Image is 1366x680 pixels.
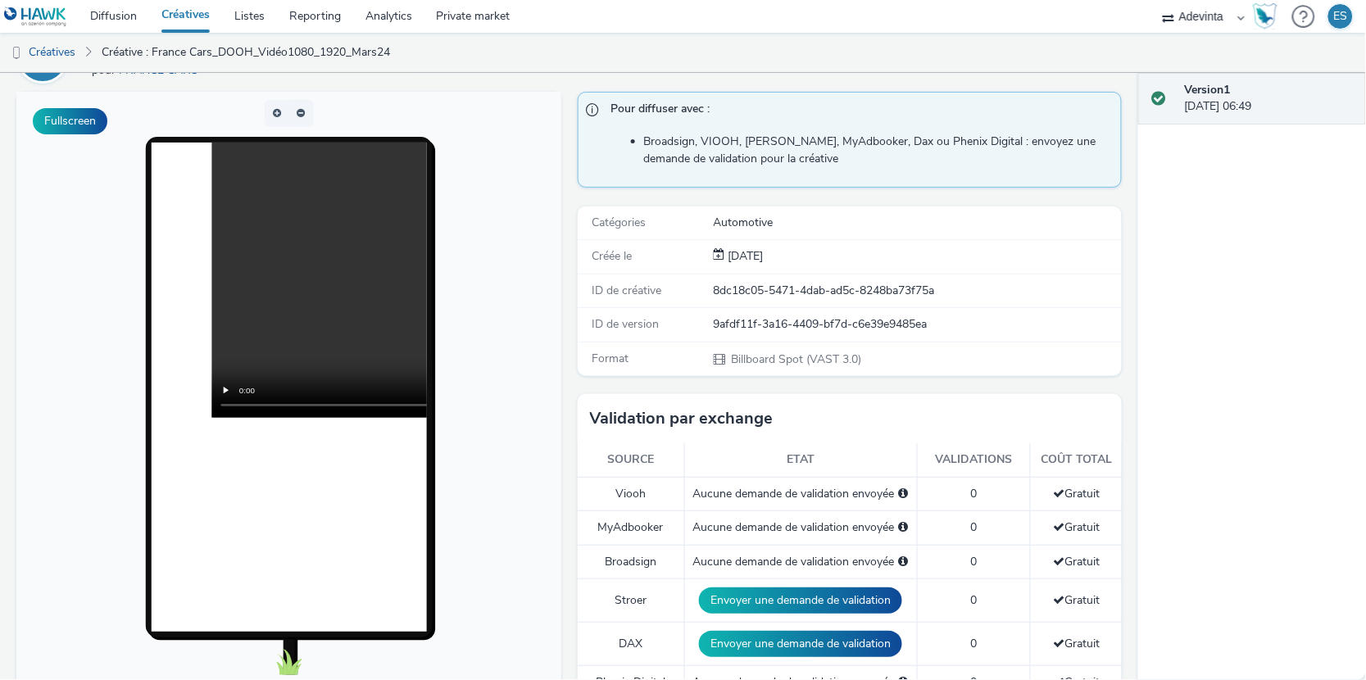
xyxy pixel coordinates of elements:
[899,486,909,502] div: Sélectionnez un deal ci-dessous et cliquez sur Envoyer pour envoyer une demande de validation à V...
[971,592,978,608] span: 0
[93,33,398,72] a: Créative : France Cars_DOOH_Vidéo1080_1920_Mars24
[899,554,909,570] div: Sélectionnez un deal ci-dessous et cliquez sur Envoyer pour envoyer une demande de validation à B...
[611,101,1105,122] span: Pour diffuser avec :
[1334,4,1348,29] div: ES
[730,351,862,367] span: Billboard Spot (VAST 3.0)
[590,406,774,431] h3: Validation par exchange
[578,579,685,623] td: Stroer
[714,316,1121,333] div: 9afdf11f-3a16-4409-bf7d-c6e39e9485ea
[699,587,902,614] button: Envoyer une demande de validation
[714,283,1121,299] div: 8dc18c05-5471-4dab-ad5c-8248ba73f75a
[1053,636,1100,651] span: Gratuit
[725,248,764,264] span: [DATE]
[1053,486,1100,501] span: Gratuit
[899,519,909,536] div: Sélectionnez un deal ci-dessous et cliquez sur Envoyer pour envoyer une demande de validation à M...
[684,443,917,477] th: Etat
[578,477,685,510] td: Viooh
[92,62,119,78] span: pour
[592,215,647,230] span: Catégories
[693,486,909,502] div: Aucune demande de validation envoyée
[917,443,1031,477] th: Validations
[1053,592,1100,608] span: Gratuit
[592,248,633,264] span: Créée le
[693,519,909,536] div: Aucune demande de validation envoyée
[644,134,1114,167] li: Broadsign, VIOOH, [PERSON_NAME], MyAdbooker, Dax ou Phenix Digital : envoyez une demande de valid...
[1253,3,1278,29] img: Hawk Academy
[592,316,660,332] span: ID de version
[971,519,978,535] span: 0
[971,486,978,501] span: 0
[725,248,764,265] div: Création 16 mars 2024, 06:49
[1031,443,1122,477] th: Coût total
[1185,82,1231,97] strong: Version 1
[592,283,662,298] span: ID de créative
[693,554,909,570] div: Aucune demande de validation envoyée
[592,351,629,366] span: Format
[1185,82,1353,116] div: [DATE] 06:49
[119,62,205,78] a: FRANCE CARS
[4,7,67,27] img: undefined Logo
[714,215,1121,231] div: Automotive
[578,443,685,477] th: Source
[8,45,25,61] img: dooh
[578,545,685,578] td: Broadsign
[33,108,107,134] button: Fullscreen
[578,623,685,666] td: DAX
[578,511,685,545] td: MyAdbooker
[699,631,902,657] button: Envoyer une demande de validation
[1053,519,1100,535] span: Gratuit
[1253,3,1284,29] a: Hawk Academy
[971,636,978,651] span: 0
[1053,554,1100,569] span: Gratuit
[971,554,978,569] span: 0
